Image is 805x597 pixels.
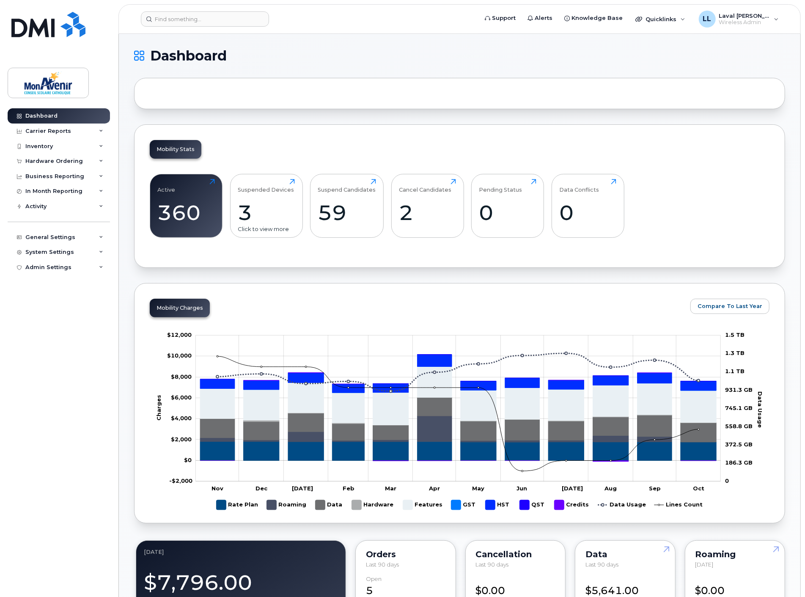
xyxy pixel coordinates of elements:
[238,200,295,225] div: 3
[585,561,618,568] span: Last 90 days
[429,485,440,492] tspan: Apr
[184,457,192,463] tspan: $0
[585,551,665,558] div: Data
[200,397,716,442] g: Data
[695,561,714,568] span: [DATE]
[479,200,536,225] div: 0
[366,551,445,558] div: Orders
[725,404,753,411] tspan: 745.1 GB
[169,477,192,484] tspan: -$2,000
[167,352,192,359] tspan: $10,000
[212,485,223,492] tspan: Nov
[171,394,192,401] g: $0
[517,485,527,492] tspan: Jun
[366,561,399,568] span: Last 90 days
[318,179,376,193] div: Suspend Candidates
[555,497,590,513] g: Credits
[238,225,295,233] div: Click to view more
[598,497,646,513] g: Data Usage
[698,302,762,310] span: Compare To Last Year
[725,368,745,374] tspan: 1.1 TB
[352,497,395,513] g: Hardware
[167,331,192,338] g: $0
[479,179,522,193] div: Pending Status
[725,331,745,338] tspan: 1.5 TB
[725,349,745,356] tspan: 1.3 TB
[757,391,764,428] tspan: Data Usage
[343,485,355,492] tspan: Feb
[725,441,753,448] tspan: 372.5 GB
[167,331,192,338] tspan: $12,000
[725,477,729,484] tspan: 0
[725,423,753,429] tspan: 558.8 GB
[217,497,703,513] g: Legend
[158,179,176,193] div: Active
[695,551,775,558] div: Roaming
[144,548,338,555] div: October 2025
[158,179,215,233] a: Active360
[292,485,313,492] tspan: [DATE]
[366,576,382,582] div: Open
[238,179,295,233] a: Suspended Devices3Click to view more
[725,459,753,466] tspan: 186.3 GB
[169,477,192,484] g: $0
[399,179,456,233] a: Cancel Candidates2
[167,352,192,359] g: $0
[654,497,703,513] g: Lines Count
[171,373,192,380] g: $0
[217,497,258,513] g: Rate Plan
[238,179,294,193] div: Suspended Devices
[451,497,477,513] g: GST
[158,200,215,225] div: 360
[403,497,443,513] g: Features
[520,497,546,513] g: QST
[156,395,162,421] tspan: Charges
[256,485,268,492] tspan: Dec
[318,179,376,233] a: Suspend Candidates59
[486,497,511,513] g: HST
[693,485,704,492] tspan: Oct
[318,200,376,225] div: 59
[559,200,616,225] div: 0
[562,485,583,492] tspan: [DATE]
[171,415,192,421] g: $0
[171,373,192,380] tspan: $8,000
[399,179,451,193] div: Cancel Candidates
[171,436,192,443] tspan: $2,000
[476,551,555,558] div: Cancellation
[649,485,661,492] tspan: Sep
[725,386,753,393] tspan: 931.3 GB
[171,436,192,443] g: $0
[171,394,192,401] tspan: $6,000
[559,179,599,193] div: Data Conflicts
[200,366,716,425] g: Features
[267,497,307,513] g: Roaming
[171,415,192,421] tspan: $4,000
[690,299,769,314] button: Compare To Last Year
[604,485,617,492] tspan: Aug
[385,485,396,492] tspan: Mar
[472,485,484,492] tspan: May
[479,179,536,233] a: Pending Status0
[316,497,343,513] g: Data
[200,442,716,461] g: Rate Plan
[559,179,616,233] a: Data Conflicts0
[150,50,227,62] span: Dashboard
[399,200,456,225] div: 2
[476,561,509,568] span: Last 90 days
